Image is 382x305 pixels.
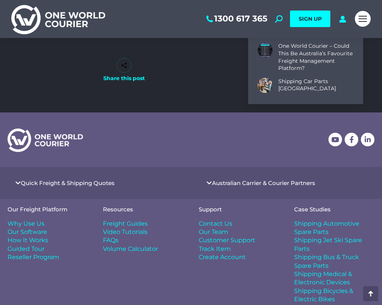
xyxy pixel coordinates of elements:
span: Our Team [199,228,228,236]
span: Freight Guides [103,220,148,228]
a: Our Team [199,228,279,236]
a: Customer Support [199,236,279,244]
a: Shipping Automotive Spare Parts [294,220,374,237]
img: One World Courier [11,4,105,34]
span: FAQs [103,236,118,244]
a: Video Tutorials [103,228,183,236]
a: Our Software [8,228,88,236]
a: Shipping Bicycles & Electric Bikes [294,287,374,304]
a: Shipping Jet Ski Spare Parts [294,236,374,253]
span: Why Use Us [8,220,44,228]
a: Shipping Bus & Truck Spare Parts [294,253,374,270]
a: Why Use Us [8,220,88,228]
a: Quick Freight & Shipping Quotes [21,180,115,186]
span: SIGN UP [299,15,322,22]
span: How It Works [8,236,48,244]
span: Create Account [199,253,246,261]
a: Reseller Program [8,253,88,261]
a: Contact Us [199,220,279,228]
a: Australian Carrier & Courier Partners [212,180,315,186]
a: Mobile menu icon [355,11,371,27]
h4: Support [199,206,279,212]
a: How It Works [8,236,88,244]
h4: Case Studies [294,206,374,212]
a: Shipping Car Parts [GEOGRAPHIC_DATA] [278,78,354,93]
span: Customer Support [199,236,255,244]
span: Reseller Program [8,253,59,261]
a: Shipping Medical & Electronic Devices [294,270,374,287]
a: One World Courier – Could This Be Australia’s Favourite Freight Management Platform? [278,42,354,72]
a: 1300 617 365 [205,14,267,24]
span: Our Software [8,228,47,236]
h4: Our Freight Platform [8,206,88,212]
span: Contact Us [199,220,232,228]
h4: Resources [103,206,183,212]
a: Volume Calculator [103,245,183,253]
a: FAQs [103,236,183,244]
span: Guided Tour [8,245,44,253]
div: Share this post [103,58,145,82]
a: SIGN UP [290,11,330,27]
a: Guided Tour [8,245,88,253]
a: Freight Guides [103,220,183,228]
a: Track Item [199,245,279,253]
span: Video Tutorials [103,228,147,236]
a: Post image [258,78,273,93]
a: Create Account [199,253,279,261]
a: Post image [258,42,273,58]
span: Track Item [199,245,231,253]
span: Volume Calculator [103,245,158,253]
